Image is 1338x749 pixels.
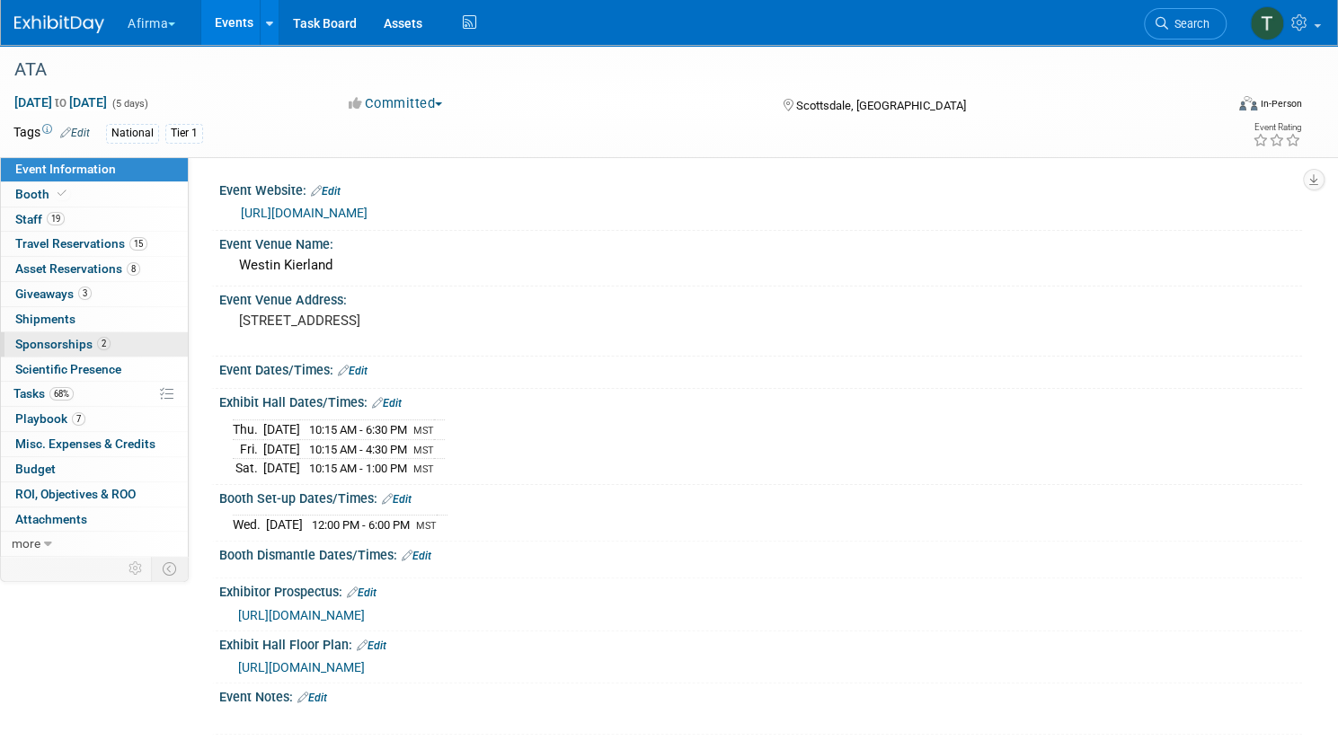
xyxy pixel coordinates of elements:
span: [DATE] [DATE] [13,94,108,110]
span: 10:15 AM - 4:30 PM [309,443,407,456]
span: Misc. Expenses & Credits [15,436,155,451]
span: Search [1168,17,1210,31]
td: Tags [13,123,90,144]
span: MST [413,425,434,436]
img: Taylor Sebesta [1250,6,1284,40]
pre: [STREET_ADDRESS] [239,313,651,329]
td: Sat. [233,459,263,478]
td: [DATE] [266,515,303,534]
div: Event Rating [1253,123,1301,132]
td: Wed. [233,515,266,534]
a: [URL][DOMAIN_NAME] [238,608,365,622]
td: Thu. [233,419,263,439]
a: Booth [1,182,188,207]
span: Budget [15,462,56,476]
a: Staff19 [1,207,188,232]
a: Edit [357,639,386,652]
span: Scientific Presence [15,362,121,376]
a: Misc. Expenses & Credits [1,432,188,456]
a: Search [1144,8,1227,40]
button: Committed [342,94,449,113]
td: [DATE] [263,419,300,439]
div: Event Venue Address: [219,286,1302,309]
a: Asset Reservations8 [1,257,188,281]
img: Format-Inperson.png [1239,96,1257,110]
span: 12:00 PM - 6:00 PM [312,518,410,532]
span: Attachments [15,512,87,526]
a: Sponsorships2 [1,332,188,357]
td: Fri. [233,439,263,459]
a: [URL][DOMAIN_NAME] [238,660,365,674]
a: Tasks68% [1,382,188,406]
span: 3 [78,286,92,300]
td: [DATE] [263,459,300,478]
span: Playbook [15,411,85,426]
span: Travel Reservations [15,236,147,251]
a: Shipments [1,307,188,331]
div: Event Format [1110,93,1302,120]
span: Asset Reservations [15,261,140,276]
div: Booth Set-up Dates/Times: [219,485,1302,508]
a: Edit [372,397,402,410]
a: Edit [338,365,368,377]
td: Personalize Event Tab Strip [120,557,152,580]
span: Giveaways [15,286,92,301]
span: 10:15 AM - 1:00 PM [309,462,407,475]
span: 7 [72,412,85,426]
i: Booth reservation complete [58,189,66,198]
div: In-Person [1260,97,1302,110]
span: Event Information [15,162,116,176]
span: ROI, Objectives & ROO [15,487,136,501]
a: Attachments [1,507,188,532]
a: [URL][DOMAIN_NAME] [241,206,368,220]
div: Tier 1 [165,124,203,143]
span: MST [413,463,434,475]
span: Shipments [15,312,75,326]
span: Staff [15,212,65,226]
span: more [12,536,40,551]
span: 68% [49,387,74,401]
div: ATA [8,54,1192,86]
a: more [1,532,188,556]
div: Booth Dismantle Dates/Times: [219,542,1302,565]
img: ExhibitDay [14,15,104,33]
span: to [52,95,69,110]
span: 8 [127,262,140,276]
a: Edit [347,586,377,599]
span: 19 [47,212,65,225]
span: Sponsorships [15,337,111,351]
a: Budget [1,457,188,481]
div: Event Website: [219,177,1302,200]
a: Edit [297,692,327,704]
span: 10:15 AM - 6:30 PM [309,423,407,436]
div: Event Notes: [219,683,1302,707]
a: Giveaways3 [1,282,188,306]
td: Toggle Event Tabs [152,557,189,580]
td: [DATE] [263,439,300,459]
a: Playbook7 [1,407,188,431]
span: Booth [15,187,70,201]
span: Tasks [13,386,74,401]
a: Edit [402,550,431,562]
div: National [106,124,159,143]
div: Event Venue Name: [219,231,1302,253]
div: Westin Kierland [233,251,1289,279]
span: MST [413,445,434,456]
span: 15 [129,237,147,251]
span: MST [416,520,437,532]
a: ROI, Objectives & ROO [1,482,188,507]
a: Scientific Presence [1,357,188,382]
div: Exhibit Hall Dates/Times: [219,389,1302,412]
a: Edit [60,127,90,139]
div: Exhibit Hall Floor Plan: [219,631,1302,655]
span: 2 [97,337,111,350]
a: Edit [311,185,341,198]
a: Travel Reservations15 [1,232,188,256]
a: Event Information [1,157,188,181]
span: Scottsdale, [GEOGRAPHIC_DATA] [796,99,966,112]
div: Exhibitor Prospectus: [219,578,1302,602]
span: (5 days) [111,98,148,110]
a: Edit [382,493,412,506]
